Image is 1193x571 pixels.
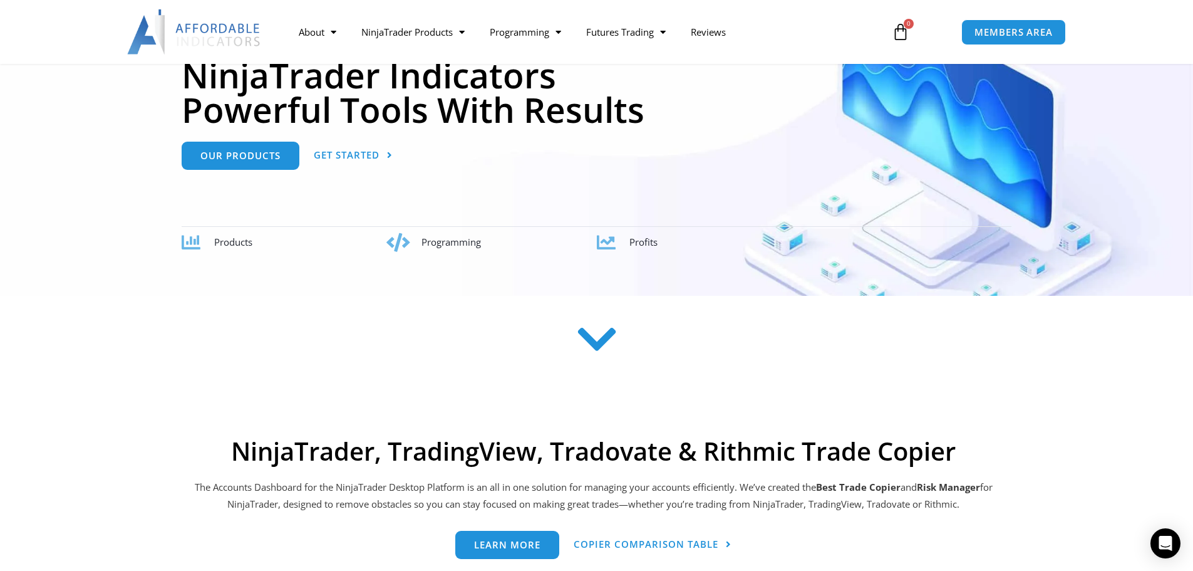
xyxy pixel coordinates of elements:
a: Our Products [182,142,299,170]
span: Learn more [474,540,540,550]
a: MEMBERS AREA [961,19,1066,45]
a: Get Started [314,142,393,170]
span: Programming [421,236,481,248]
img: LogoAI | Affordable Indicators – NinjaTrader [127,9,262,55]
a: Copier Comparison Table [574,531,731,559]
div: Open Intercom Messenger [1150,528,1180,558]
a: Futures Trading [574,18,678,46]
b: Best Trade Copier [816,481,901,493]
strong: Risk Manager [917,481,980,493]
span: Get Started [314,150,380,160]
a: About [286,18,349,46]
a: Programming [477,18,574,46]
h2: NinjaTrader, TradingView, Tradovate & Rithmic Trade Copier [193,436,994,466]
span: Products [214,236,252,248]
nav: Menu [286,18,877,46]
a: Learn more [455,531,559,559]
span: Profits [629,236,658,248]
span: MEMBERS AREA [974,28,1053,37]
span: 0 [904,19,914,29]
span: Copier Comparison Table [574,540,718,549]
p: The Accounts Dashboard for the NinjaTrader Desktop Platform is an all in one solution for managin... [193,479,994,514]
span: Our Products [200,151,281,160]
a: NinjaTrader Products [349,18,477,46]
h1: NinjaTrader Indicators Powerful Tools With Results [182,58,1011,127]
a: Reviews [678,18,738,46]
a: 0 [873,14,928,50]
